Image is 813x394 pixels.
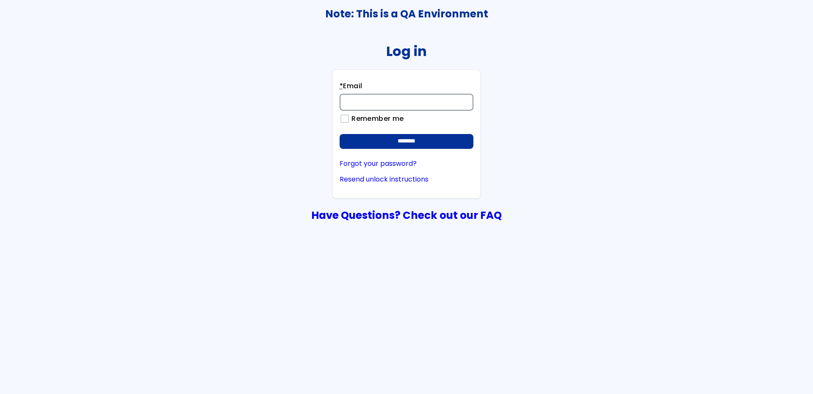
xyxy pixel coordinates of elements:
keeper-lock: Open Keeper Popup [459,97,470,107]
h3: Note: This is a QA Environment [0,8,813,20]
a: Resend unlock instructions [340,176,473,183]
abbr: required [340,81,343,91]
a: Forgot your password? [340,160,473,168]
label: Email [340,81,362,94]
h2: Log in [386,43,427,59]
label: Remember me [347,115,404,123]
a: Have Questions? Check out our FAQ [311,208,502,223]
